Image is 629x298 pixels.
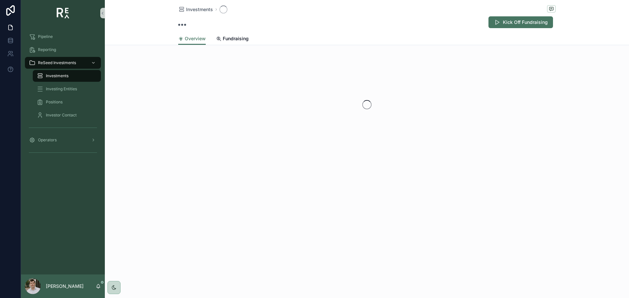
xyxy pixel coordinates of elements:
[46,99,63,105] span: Positions
[178,6,213,13] a: Investments
[46,86,77,92] span: Investing Entities
[46,283,84,289] p: [PERSON_NAME]
[33,83,101,95] a: Investing Entities
[186,6,213,13] span: Investments
[38,60,76,65] span: ReSeed Investments
[33,70,101,82] a: Investments
[57,8,69,18] img: App logo
[185,35,206,42] span: Overview
[21,26,105,166] div: scrollable content
[25,44,101,56] a: Reporting
[25,57,101,69] a: ReSeed Investments
[488,16,553,28] button: Kick Off Fundraising
[25,31,101,43] a: Pipeline
[25,134,101,146] a: Operators
[33,109,101,121] a: Investor Contact
[46,73,68,79] span: Investments
[178,33,206,45] a: Overview
[216,33,249,46] a: Fundraising
[46,113,77,118] span: Investor Contact
[33,96,101,108] a: Positions
[503,19,548,26] span: Kick Off Fundraising
[38,47,56,52] span: Reporting
[38,34,53,39] span: Pipeline
[38,137,57,143] span: Operators
[223,35,249,42] span: Fundraising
